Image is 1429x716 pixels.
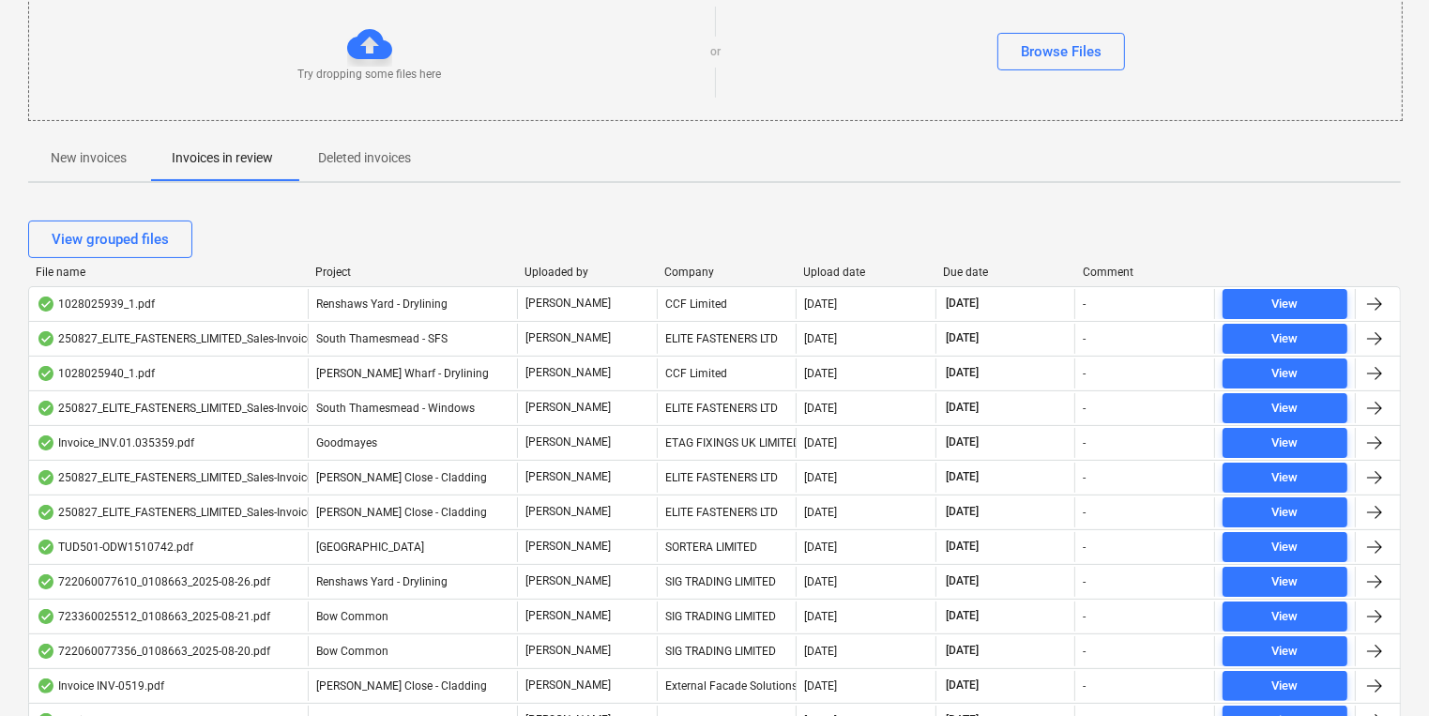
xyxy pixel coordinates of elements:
div: ELITE FASTENERS LTD [657,324,797,354]
div: - [1083,506,1086,519]
p: [PERSON_NAME] [525,504,611,520]
span: Goodmayes [316,436,377,449]
span: [DATE] [944,469,981,485]
div: Company [664,266,789,279]
div: OCR finished [37,401,55,416]
button: View [1223,393,1347,423]
div: View [1272,537,1299,558]
div: ELITE FASTENERS LTD [657,463,797,493]
div: [DATE] [804,610,837,623]
p: [PERSON_NAME] [525,643,611,659]
div: - [1083,402,1086,415]
span: Renshaws Yard - Drylining [316,297,448,311]
div: SIG TRADING LIMITED [657,636,797,666]
div: - [1083,471,1086,484]
div: 723360025512_0108663_2025-08-21.pdf [37,609,270,624]
p: Deleted invoices [318,148,411,168]
div: - [1083,541,1086,554]
div: [DATE] [804,402,837,415]
p: Invoices in review [172,148,273,168]
div: - [1083,367,1086,380]
p: [PERSON_NAME] [525,678,611,693]
span: Renshaws Yard - Drylining [316,575,448,588]
div: [DATE] [804,367,837,380]
button: Browse Files [997,33,1125,70]
div: View grouped files [52,227,169,251]
p: [PERSON_NAME] [525,469,611,485]
div: - [1083,610,1086,623]
div: OCR finished [37,331,55,346]
div: - [1083,575,1086,588]
div: 1028025940_1.pdf [37,366,155,381]
div: View [1272,294,1299,315]
span: [DATE] [944,643,981,659]
div: View [1272,641,1299,663]
div: OCR finished [37,470,55,485]
div: - [1083,645,1086,658]
div: CCF Limited [657,358,797,388]
div: File name [36,266,300,279]
div: [DATE] [804,506,837,519]
button: View [1223,602,1347,632]
div: Uploaded by [524,266,649,279]
span: South Thamesmead - Windows [316,402,475,415]
div: View [1272,328,1299,350]
div: Invoice_INV.01.035359.pdf [37,435,194,450]
span: [DATE] [944,573,981,589]
div: - [1083,436,1086,449]
p: [PERSON_NAME] [525,365,611,381]
span: [DATE] [944,365,981,381]
div: ETAG FIXINGS UK LIMITED [657,428,797,458]
div: OCR finished [37,574,55,589]
span: Bow Common [316,645,388,658]
button: View [1223,671,1347,701]
div: View [1272,467,1299,489]
div: View [1272,606,1299,628]
div: View [1272,398,1299,419]
span: [DATE] [944,330,981,346]
iframe: Chat Widget [1335,626,1429,716]
div: SORTERA LIMITED [657,532,797,562]
div: SIG TRADING LIMITED [657,602,797,632]
div: View [1272,502,1299,524]
div: 1028025939_1.pdf [37,297,155,312]
div: [DATE] [804,471,837,484]
span: [DATE] [944,504,981,520]
div: Upload date [804,266,929,279]
div: OCR finished [37,609,55,624]
div: [DATE] [804,332,837,345]
span: Newton Close - Cladding [316,679,487,693]
div: [DATE] [804,297,837,311]
p: [PERSON_NAME] [525,400,611,416]
div: Invoice INV-0519.pdf [37,678,164,693]
button: View [1223,636,1347,666]
button: View [1223,497,1347,527]
span: [DATE] [944,678,981,693]
div: 722060077610_0108663_2025-08-26.pdf [37,574,270,589]
div: OCR finished [37,644,55,659]
button: View [1223,428,1347,458]
span: Montgomery's Wharf - Drylining [316,367,489,380]
div: ELITE FASTENERS LTD [657,497,797,527]
span: Camden Goods Yard [316,541,424,554]
div: View [1272,363,1299,385]
span: [DATE] [944,296,981,312]
span: Bow Common [316,610,388,623]
div: OCR finished [37,297,55,312]
button: View [1223,463,1347,493]
p: [PERSON_NAME] [525,330,611,346]
button: View [1223,324,1347,354]
div: OCR finished [37,505,55,520]
div: [DATE] [804,541,837,554]
div: 250827_ELITE_FASTENERS_LIMITED_Sales-Invoice_79331.pdf [37,505,370,520]
p: [PERSON_NAME] [525,608,611,624]
p: New invoices [51,148,127,168]
div: OCR finished [37,435,55,450]
p: [PERSON_NAME] [525,296,611,312]
div: - [1083,679,1086,693]
button: View [1223,289,1347,319]
span: Newton Close - Cladding [316,506,487,519]
div: Due date [943,266,1068,279]
button: View [1223,567,1347,597]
